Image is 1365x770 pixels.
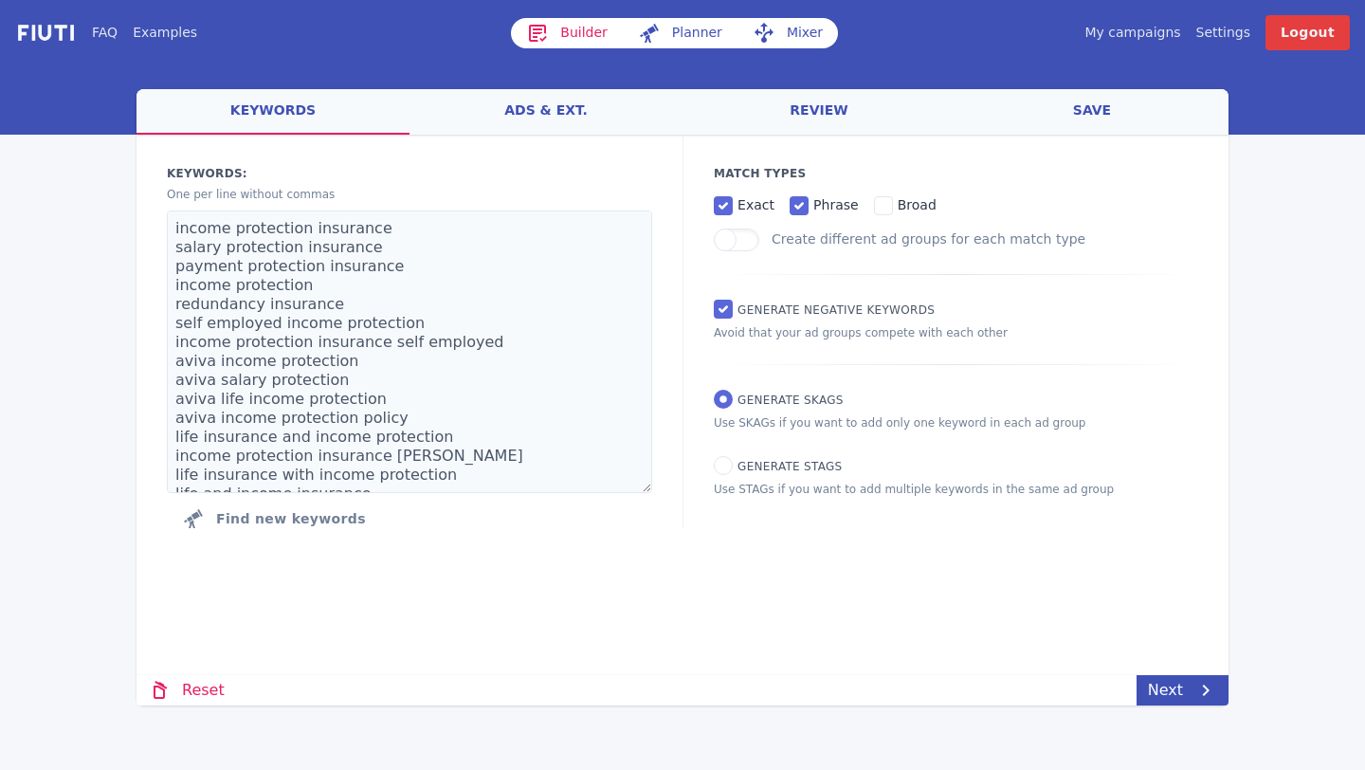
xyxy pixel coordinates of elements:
[772,231,1085,247] label: Create different ad groups for each match type
[92,23,118,43] a: FAQ
[737,394,844,407] span: Generate SKAGs
[955,89,1228,135] a: save
[714,300,733,319] input: Generate Negative keywords
[167,500,381,538] button: Click to find new keywords related to those above
[623,18,737,48] a: Planner
[737,460,842,473] span: Generate STAGs
[737,303,935,317] span: Generate Negative keywords
[136,675,236,706] a: Reset
[714,414,1198,431] p: Use SKAGs if you want to add only one keyword in each ad group
[511,18,623,48] a: Builder
[737,18,838,48] a: Mixer
[1265,15,1350,50] a: Logout
[898,197,937,212] span: broad
[714,324,1198,341] p: Avoid that your ad groups compete with each other
[737,197,774,212] span: exact
[136,89,409,135] a: keywords
[133,23,197,43] a: Examples
[167,186,652,203] p: One per line without commas
[714,456,733,475] input: Generate STAGs
[714,481,1198,498] p: Use STAGs if you want to add multiple keywords in the same ad group
[1137,675,1228,706] a: Next
[874,196,893,215] input: broad
[813,197,859,212] span: phrase
[714,165,1198,182] p: Match Types
[15,22,77,44] img: f731f27.png
[409,89,682,135] a: ads & ext.
[714,196,733,215] input: exact
[1084,23,1180,43] a: My campaigns
[167,165,652,182] label: Keywords:
[790,196,809,215] input: phrase
[682,89,955,135] a: review
[1196,23,1250,43] a: Settings
[714,390,733,409] input: Generate SKAGs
